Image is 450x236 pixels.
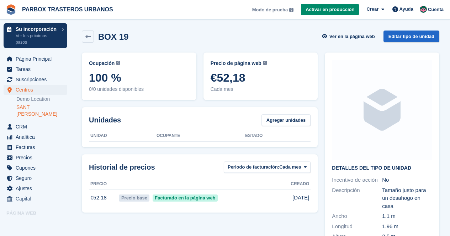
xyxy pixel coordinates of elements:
[16,75,58,84] span: Suscripciones
[4,142,67,152] a: menu
[224,161,311,173] button: Periodo de facturación: Cada mes
[4,173,67,183] a: menu
[16,85,58,95] span: Centros
[16,183,58,193] span: Ajustes
[263,61,267,65] img: icon-info-grey-7440780725fd019a000dd9b08b2336e03edf1995a4989e88bcd33f0948082b44.svg
[4,122,67,132] a: menu
[279,164,301,171] span: Cada mes
[4,132,67,142] a: menu
[16,163,58,173] span: Cupones
[16,142,58,152] span: Facturas
[228,164,279,171] span: Periodo de facturación:
[89,190,117,205] td: €52,18
[252,6,288,13] span: Modo de prueba
[16,96,67,103] a: Demo Location
[211,71,311,84] span: €52,18
[332,186,382,210] div: Descripción
[16,194,58,204] span: Capital
[89,86,189,93] span: 0/0 unidades disponibles
[292,194,309,202] span: [DATE]
[89,162,155,172] span: Historial de precios
[289,8,293,12] img: icon-info-grey-7440780725fd019a000dd9b08b2336e03edf1995a4989e88bcd33f0948082b44.svg
[4,163,67,173] a: menu
[119,194,149,202] span: Precio base
[329,33,375,40] span: Ver en la página web
[428,6,444,13] span: Cuenta
[4,75,67,84] a: menu
[4,23,67,48] a: Su incorporación Ver los próximos pasos
[332,212,382,220] div: Ancho
[382,176,432,184] div: No
[98,32,128,42] h2: BOX 19
[157,130,245,142] th: Ocupante
[306,6,354,13] span: Activar en producción
[6,210,71,217] span: Página web
[332,60,432,160] img: blank-unit-type-icon-ffbac7b88ba66c5e286b0e438baccc4b9c83835d4c34f86887a83fc20ec27e7b.svg
[291,181,309,187] span: Creado
[6,4,16,15] img: stora-icon-8386f47178a22dfd0bd8f6a31ec36ba5ce8667c1dd55bd0f319d3a0aa187defe.svg
[89,71,189,84] span: 100 %
[261,114,311,126] a: Agregar unidades
[16,219,58,229] span: página web
[4,54,67,64] a: menu
[332,223,382,231] div: Longitud
[4,153,67,163] a: menu
[4,64,67,74] a: menu
[16,122,58,132] span: CRM
[382,186,432,210] div: Tamaño justo para un desahogo en casa
[89,115,121,125] h2: Unidades
[366,6,378,13] span: Crear
[89,179,117,190] th: Precio
[420,6,427,13] img: Jose Manuel
[16,104,67,117] a: SANT [PERSON_NAME]
[153,194,218,202] span: Facturado en la página web
[211,60,261,67] span: Precio de página web
[4,183,67,193] a: menu
[399,6,413,13] span: Ayuda
[332,165,432,171] h2: Detalles del tipo de unidad
[16,64,58,74] span: Tareas
[16,132,58,142] span: Analítica
[16,153,58,163] span: Precios
[245,130,311,142] th: Estado
[89,60,115,67] span: Ocupación
[383,31,439,42] a: Editar tipo de unidad
[16,54,58,64] span: Página Principal
[4,219,67,229] a: menú
[19,4,116,15] a: PARBOX TRASTEROS URBANOS
[116,61,120,65] img: icon-info-grey-7440780725fd019a000dd9b08b2336e03edf1995a4989e88bcd33f0948082b44.svg
[59,219,67,228] a: Vista previa de la tienda
[382,223,432,231] div: 1.96 m
[16,173,58,183] span: Seguro
[4,194,67,204] a: menu
[16,33,58,45] p: Ver los próximos pasos
[16,27,58,32] p: Su incorporación
[4,85,67,95] a: menu
[382,212,432,220] div: 1.1 m
[211,86,311,93] span: Cada mes
[332,176,382,184] div: Incentivo de acción
[321,31,378,42] a: Ver en la página web
[301,4,359,16] a: Activar en producción
[89,130,157,142] th: Unidad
